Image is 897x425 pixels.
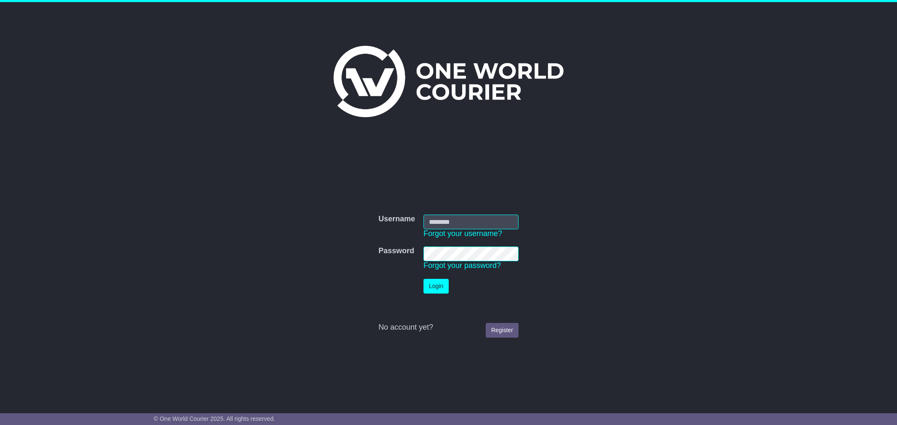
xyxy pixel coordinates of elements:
[423,261,501,270] a: Forgot your password?
[423,279,449,294] button: Login
[154,415,275,422] span: © One World Courier 2025. All rights reserved.
[378,247,414,256] label: Password
[423,229,502,238] a: Forgot your username?
[333,46,563,117] img: One World
[378,323,519,332] div: No account yet?
[486,323,519,338] a: Register
[378,215,415,224] label: Username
